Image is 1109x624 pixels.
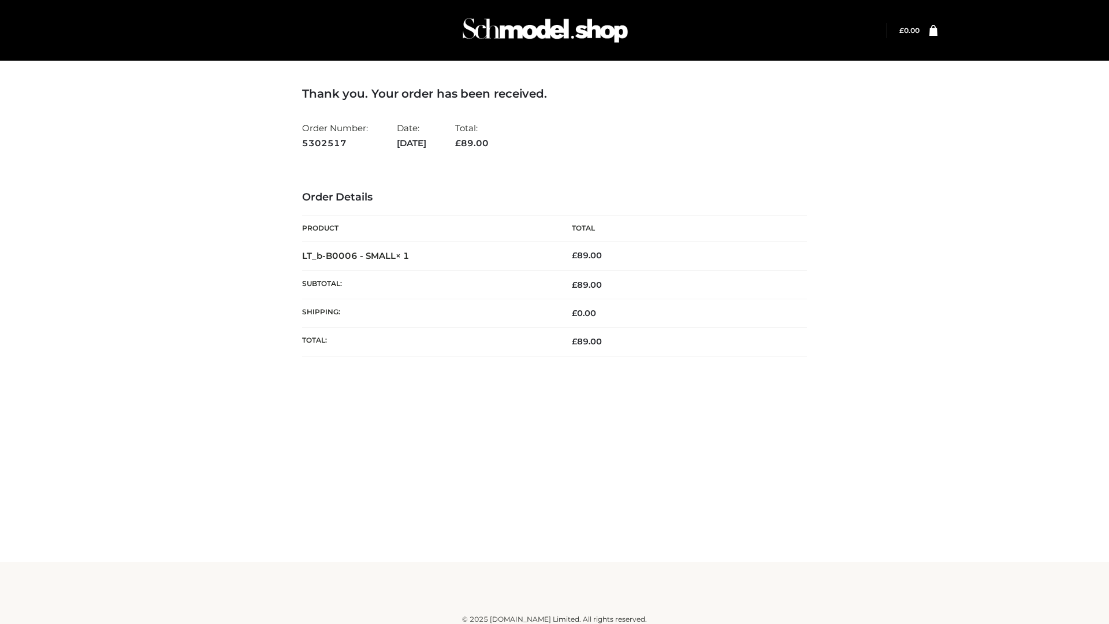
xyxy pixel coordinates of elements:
span: £ [455,138,461,148]
th: Product [302,216,554,242]
span: 89.00 [572,280,602,290]
span: £ [899,26,904,35]
bdi: 0.00 [899,26,920,35]
bdi: 89.00 [572,250,602,261]
h3: Thank you. Your order has been received. [302,87,807,101]
span: £ [572,280,577,290]
h3: Order Details [302,191,807,204]
img: Schmodel Admin 964 [459,8,632,53]
span: £ [572,336,577,347]
span: 89.00 [455,138,489,148]
li: Total: [455,118,489,153]
a: £0.00 [899,26,920,35]
strong: × 1 [396,250,410,261]
th: Total: [302,328,554,356]
strong: [DATE] [397,136,426,151]
span: £ [572,250,577,261]
bdi: 0.00 [572,308,596,318]
th: Subtotal: [302,270,554,299]
strong: 5302517 [302,136,368,151]
th: Total [554,216,807,242]
strong: LT_b-B0006 - SMALL [302,250,410,261]
th: Shipping: [302,299,554,328]
li: Date: [397,118,426,153]
span: 89.00 [572,336,602,347]
li: Order Number: [302,118,368,153]
span: £ [572,308,577,318]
